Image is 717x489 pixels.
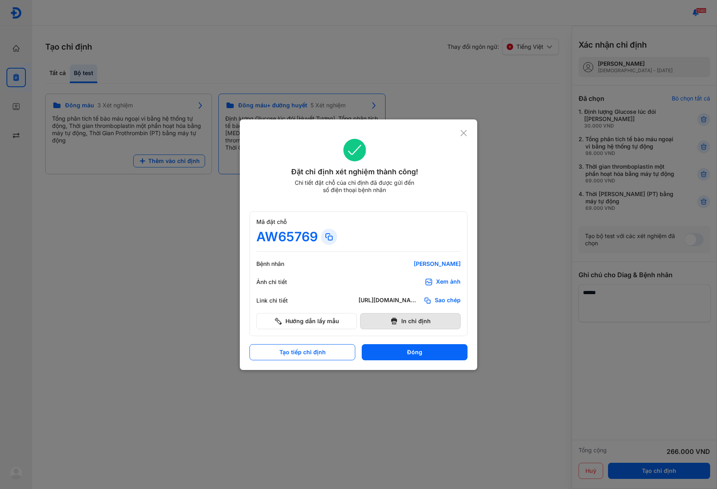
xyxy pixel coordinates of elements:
[256,297,305,304] div: Link chi tiết
[435,297,461,305] span: Sao chép
[256,218,461,226] div: Mã đặt chỗ
[436,278,461,286] div: Xem ảnh
[249,166,460,178] div: Đặt chỉ định xét nghiệm thành công!
[360,313,461,329] button: In chỉ định
[358,297,420,305] div: [URL][DOMAIN_NAME]
[256,260,305,267] div: Bệnh nhân
[256,313,357,329] button: Hướng dẫn lấy mẫu
[364,260,461,267] div: [PERSON_NAME]
[249,344,355,360] button: Tạo tiếp chỉ định
[256,229,318,245] div: AW65769
[291,179,418,194] div: Chi tiết đặt chỗ của chỉ định đã được gửi đến số điện thoại bệnh nhân
[362,344,468,360] button: Đóng
[256,278,305,286] div: Ảnh chi tiết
